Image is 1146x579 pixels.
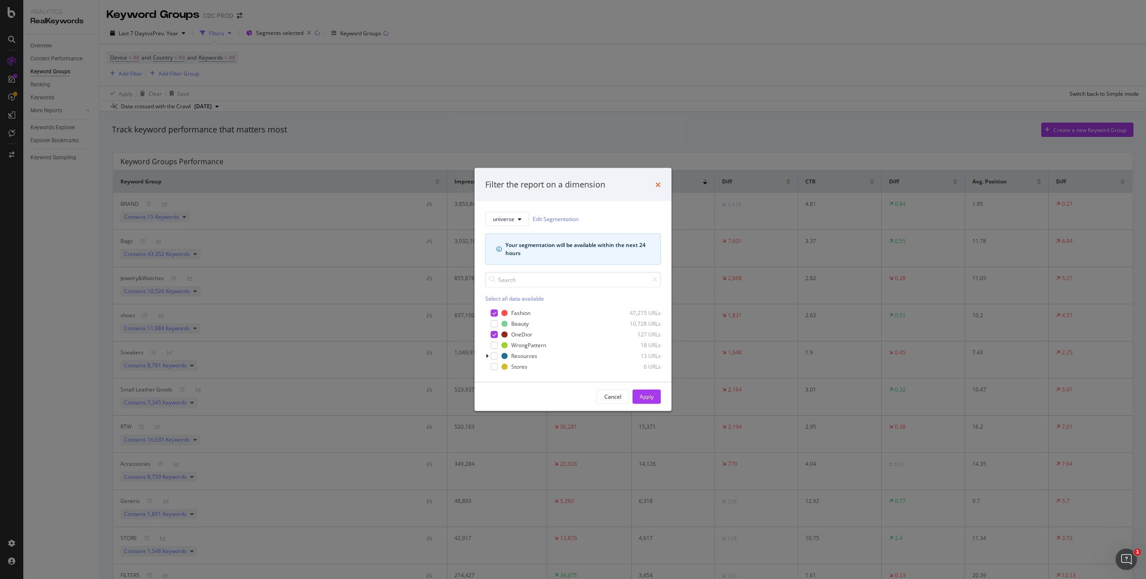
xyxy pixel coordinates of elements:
div: 127 URLs [617,331,661,338]
div: Cancel [604,393,621,400]
div: modal [475,168,671,411]
span: 1 [1134,549,1141,556]
div: info banner [485,233,661,264]
button: Apply [633,389,661,404]
a: Edit Segmentation [533,214,578,224]
div: 13 URLs [617,352,661,360]
div: OneDior [511,331,532,338]
button: universe [485,212,529,226]
div: WrongPattern [511,341,546,349]
iframe: Intercom live chat [1116,549,1137,570]
div: 18 URLs [617,341,661,349]
div: Apply [640,393,654,400]
div: Filter the report on a dimension [485,179,605,191]
span: universe [493,215,514,223]
div: 6 URLs [617,363,661,370]
div: Select all data available [485,294,661,302]
div: 10,728 URLs [617,320,661,328]
div: Resources [511,352,537,360]
div: Your segmentation will be available within the next 24 hours [505,241,650,257]
div: 47,215 URLs [617,309,661,317]
button: Cancel [597,389,629,404]
div: Fashion [511,309,530,317]
div: Stores [511,363,527,370]
div: times [655,179,661,191]
div: Beauty [511,320,529,328]
input: Search [485,272,661,287]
